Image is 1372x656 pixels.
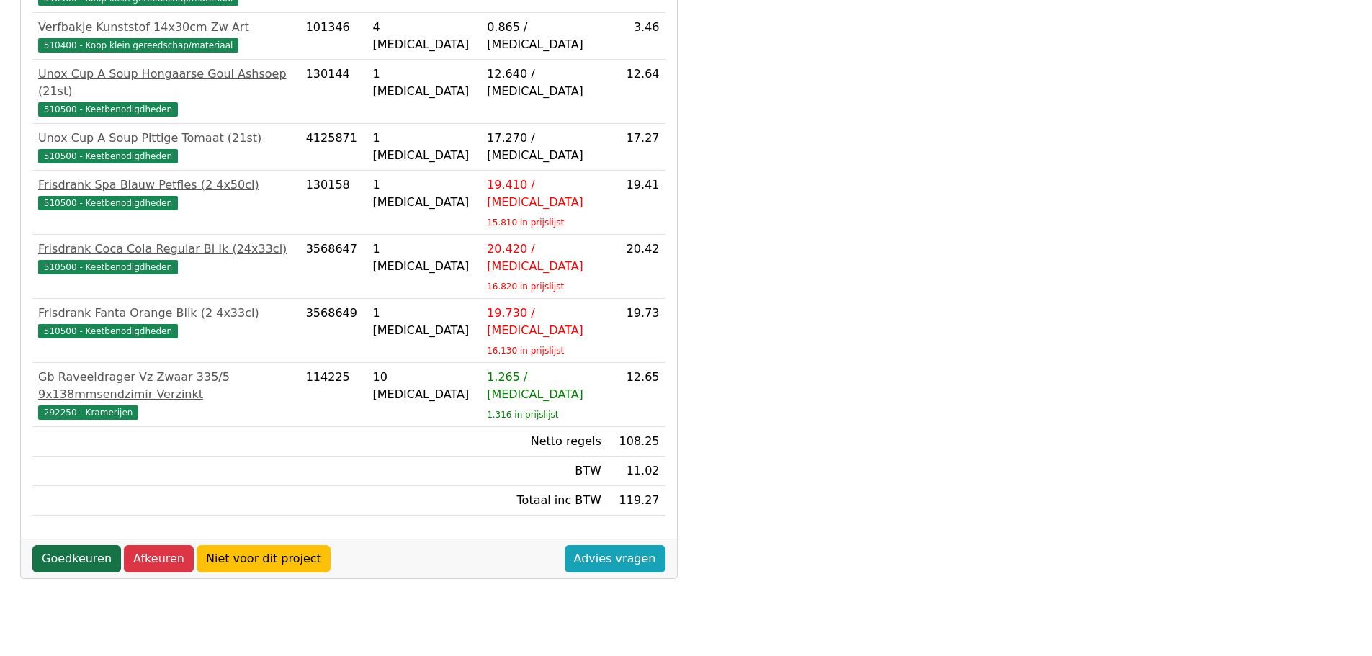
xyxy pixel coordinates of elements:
span: 510400 - Koop klein gereedschap/materiaal [38,38,238,53]
td: 114225 [300,363,367,427]
div: 19.730 / [MEDICAL_DATA] [487,305,601,339]
a: Goedkeuren [32,545,121,572]
td: 3568649 [300,299,367,363]
td: 108.25 [607,427,665,457]
td: 4125871 [300,124,367,171]
div: Frisdrank Coca Cola Regular Bl Ik (24x33cl) [38,241,295,258]
td: 20.42 [607,235,665,299]
div: 17.270 / [MEDICAL_DATA] [487,130,601,164]
td: 19.41 [607,171,665,235]
td: Netto regels [481,427,607,457]
div: 0.865 / [MEDICAL_DATA] [487,19,601,53]
td: 101346 [300,13,367,60]
a: Afkeuren [124,545,194,572]
span: 510500 - Keetbenodigdheden [38,324,178,338]
sub: 15.810 in prijslijst [487,217,564,228]
a: Unox Cup A Soup Pittige Tomaat (21st)510500 - Keetbenodigdheden [38,130,295,164]
td: 11.02 [607,457,665,486]
td: 19.73 [607,299,665,363]
td: 3568647 [300,235,367,299]
div: 19.410 / [MEDICAL_DATA] [487,176,601,211]
div: 1 [MEDICAL_DATA] [373,66,476,100]
div: Frisdrank Fanta Orange Blik (2 4x33cl) [38,305,295,322]
span: 292250 - Kramerijen [38,405,138,420]
div: 1 [MEDICAL_DATA] [373,241,476,275]
td: 12.64 [607,60,665,124]
td: Totaal inc BTW [481,486,607,516]
div: 4 [MEDICAL_DATA] [373,19,476,53]
td: 3.46 [607,13,665,60]
td: BTW [481,457,607,486]
div: Verfbakje Kunststof 14x30cm Zw Art [38,19,295,36]
div: Unox Cup A Soup Hongaarse Goul Ashsoep (21st) [38,66,295,100]
td: 12.65 [607,363,665,427]
div: 1.265 / [MEDICAL_DATA] [487,369,601,403]
td: 130144 [300,60,367,124]
td: 17.27 [607,124,665,171]
sub: 1.316 in prijslijst [487,410,558,420]
div: 1 [MEDICAL_DATA] [373,130,476,164]
td: 130158 [300,171,367,235]
div: Gb Raveeldrager Vz Zwaar 335/5 9x138mmsendzimir Verzinkt [38,369,295,403]
div: 10 [MEDICAL_DATA] [373,369,476,403]
div: Frisdrank Spa Blauw Petfles (2 4x50cl) [38,176,295,194]
sub: 16.130 in prijslijst [487,346,564,356]
a: Frisdrank Spa Blauw Petfles (2 4x50cl)510500 - Keetbenodigdheden [38,176,295,211]
a: Frisdrank Fanta Orange Blik (2 4x33cl)510500 - Keetbenodigdheden [38,305,295,339]
div: 20.420 / [MEDICAL_DATA] [487,241,601,275]
td: 119.27 [607,486,665,516]
a: Gb Raveeldrager Vz Zwaar 335/5 9x138mmsendzimir Verzinkt292250 - Kramerijen [38,369,295,421]
a: Advies vragen [565,545,665,572]
div: 1 [MEDICAL_DATA] [373,305,476,339]
div: Unox Cup A Soup Pittige Tomaat (21st) [38,130,295,147]
a: Niet voor dit project [197,545,331,572]
span: 510500 - Keetbenodigdheden [38,260,178,274]
span: 510500 - Keetbenodigdheden [38,196,178,210]
sub: 16.820 in prijslijst [487,282,564,292]
a: Unox Cup A Soup Hongaarse Goul Ashsoep (21st)510500 - Keetbenodigdheden [38,66,295,117]
a: Verfbakje Kunststof 14x30cm Zw Art510400 - Koop klein gereedschap/materiaal [38,19,295,53]
div: 1 [MEDICAL_DATA] [373,176,476,211]
div: 12.640 / [MEDICAL_DATA] [487,66,601,100]
a: Frisdrank Coca Cola Regular Bl Ik (24x33cl)510500 - Keetbenodigdheden [38,241,295,275]
span: 510500 - Keetbenodigdheden [38,102,178,117]
span: 510500 - Keetbenodigdheden [38,149,178,163]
